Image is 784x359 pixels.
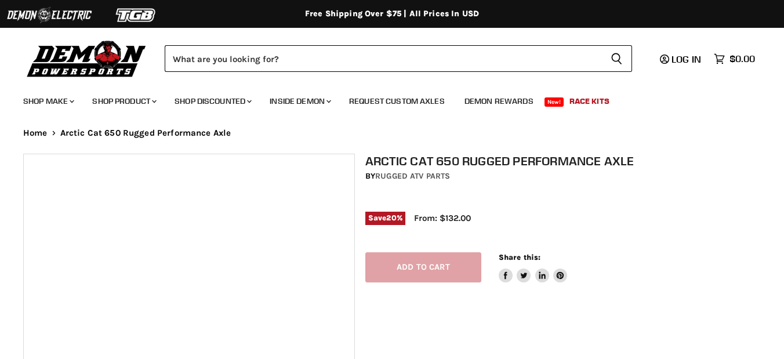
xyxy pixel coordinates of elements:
form: Product [165,45,632,72]
h1: Arctic Cat 650 Rugged Performance Axle [365,154,771,168]
span: Save % [365,212,405,224]
span: From: $132.00 [414,213,471,223]
span: Log in [672,53,701,65]
img: Demon Electric Logo 2 [6,4,93,26]
input: Search [165,45,601,72]
a: Request Custom Axles [340,89,453,113]
a: Shop Make [14,89,81,113]
span: Arctic Cat 650 Rugged Performance Axle [60,128,231,138]
span: New! [545,97,564,107]
aside: Share this: [499,252,568,283]
span: 20 [386,213,396,222]
a: Shop Discounted [166,89,259,113]
button: Search [601,45,632,72]
span: $0.00 [729,53,755,64]
a: $0.00 [708,50,761,67]
div: by [365,170,771,183]
span: Share this: [499,253,540,262]
img: TGB Logo 2 [93,4,180,26]
ul: Main menu [14,85,752,113]
a: Demon Rewards [456,89,542,113]
a: Race Kits [561,89,618,113]
img: Demon Powersports [23,38,150,79]
a: Rugged ATV Parts [375,171,450,181]
a: Shop Product [84,89,164,113]
a: Log in [655,54,708,64]
a: Home [23,128,48,138]
a: Inside Demon [261,89,338,113]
